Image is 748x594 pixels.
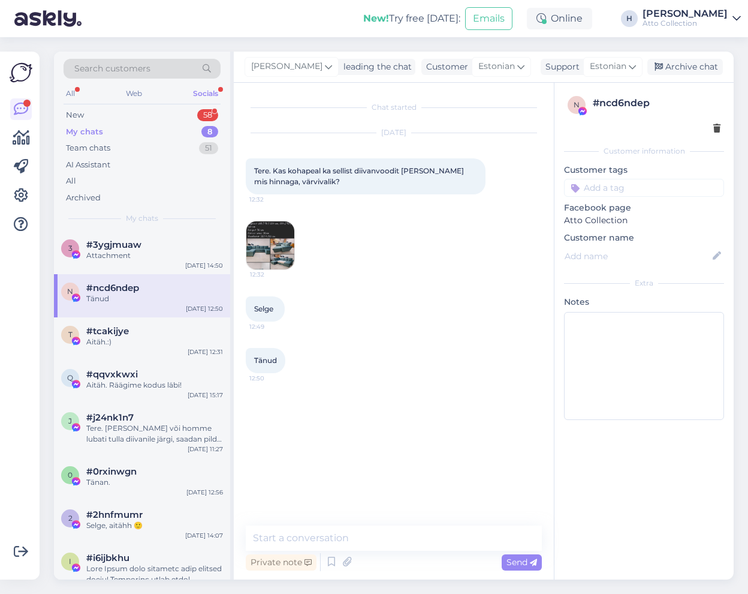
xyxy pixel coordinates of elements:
div: Socials [191,86,221,101]
div: Support [541,61,580,73]
p: Facebook page [564,202,724,214]
div: Attachment [86,250,223,261]
span: #tcakijye [86,326,129,337]
span: #ncd6ndep [86,283,139,293]
div: Tänan. [86,477,223,488]
span: [PERSON_NAME] [251,60,322,73]
div: All [66,175,76,187]
p: Notes [564,296,724,308]
p: Atto Collection [564,214,724,227]
div: Try free [DATE]: [363,11,460,26]
div: Archived [66,192,101,204]
span: n [574,100,580,109]
span: 12:49 [249,322,294,331]
span: 12:32 [249,195,294,204]
div: 8 [201,126,218,138]
span: j [68,416,72,425]
button: Emails [465,7,512,30]
div: Extra [564,278,724,289]
div: Team chats [66,142,110,154]
span: i [69,557,71,566]
div: New [66,109,84,121]
div: Atto Collection [643,19,728,28]
span: 12:32 [250,270,295,279]
div: Customer [421,61,468,73]
div: Online [527,8,592,29]
span: Estonian [590,60,626,73]
span: Send [506,557,537,568]
div: 58 [197,109,218,121]
span: Estonian [478,60,515,73]
div: [DATE] 12:56 [186,488,223,497]
span: #3ygjmuaw [86,239,141,250]
div: Lore Ipsum dolo sitametc adip elitsed doeiu! Temporinc utlab etdol magnaali enimadmin ven quisnos... [86,563,223,585]
span: #0rxinwgn [86,466,137,477]
div: All [64,86,77,101]
div: [DATE] 14:50 [185,261,223,270]
div: [PERSON_NAME] [643,9,728,19]
span: #j24nk1n7 [86,412,134,423]
span: Search customers [74,62,150,75]
div: Web [123,86,144,101]
span: q [67,373,73,382]
span: 0 [68,470,73,479]
span: Selge [254,304,273,313]
div: H [621,10,638,27]
div: Aitäh. Räägime kodus läbi! [86,380,223,391]
div: [DATE] 14:07 [185,531,223,540]
span: Tänud [254,356,277,365]
div: [DATE] 12:50 [186,304,223,313]
b: New! [363,13,389,24]
div: My chats [66,126,103,138]
span: #qqvxkwxi [86,369,138,380]
span: #2hnfmumr [86,509,143,520]
div: # ncd6ndep [593,96,720,110]
span: 3 [68,244,73,253]
p: Customer tags [564,164,724,176]
span: #i6ijbkhu [86,553,129,563]
div: [DATE] 15:17 [188,391,223,400]
img: Attachment [246,221,294,269]
span: Tere. Kas kohapeal ka sellist diivanvoodit [PERSON_NAME] mis hinnaga, värvivalik? [254,166,466,186]
input: Add name [565,250,710,263]
input: Add a tag [564,179,724,197]
div: leading the chat [339,61,412,73]
img: Askly Logo [10,61,32,84]
span: My chats [126,213,158,224]
span: n [67,287,73,296]
a: [PERSON_NAME]Atto Collection [643,9,741,28]
div: Selge, aitähh 🙂 [86,520,223,531]
div: Tere. [PERSON_NAME] või homme lubati tulla diivanile järgi, saadan pildi mis veel [PERSON_NAME] j... [86,423,223,445]
div: Private note [246,554,316,571]
div: [DATE] 11:27 [188,445,223,454]
span: t [68,330,73,339]
div: Tänud [86,293,223,304]
div: Chat started [246,102,542,113]
div: AI Assistant [66,159,110,171]
p: Customer name [564,232,724,244]
div: [DATE] [246,127,542,138]
div: [DATE] 12:31 [188,347,223,356]
span: 12:50 [249,374,294,383]
span: 2 [68,514,73,523]
div: Aitäh.:) [86,337,223,347]
div: 51 [199,142,218,154]
div: Customer information [564,146,724,157]
div: Archive chat [647,59,723,75]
